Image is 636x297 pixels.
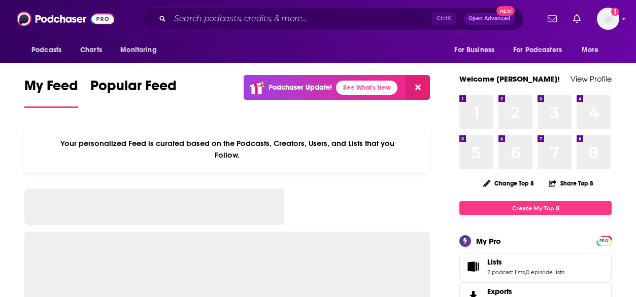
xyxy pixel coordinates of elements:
[24,41,75,60] button: open menu
[582,43,599,57] span: More
[336,81,397,95] a: See What's New
[468,16,511,21] span: Open Advanced
[496,6,515,16] span: New
[463,259,483,274] a: Lists
[548,173,594,193] button: Share Top 8
[459,74,560,84] a: Welcome [PERSON_NAME]!
[487,287,512,296] span: Exports
[269,83,332,92] p: Podchaser Update!
[544,10,561,27] a: Show notifications dropdown
[487,257,564,267] a: Lists
[525,269,526,276] span: ,
[432,12,456,25] span: Ctrl K
[170,11,432,27] input: Search podcasts, credits, & more...
[80,43,102,57] span: Charts
[611,8,619,16] svg: Add a profile image
[598,237,610,244] a: PRO
[24,77,78,100] span: My Feed
[477,177,540,190] button: Change Top 8
[526,269,564,276] a: 0 episode lists
[597,8,619,30] span: Logged in as aridings
[17,9,114,28] img: Podchaser - Follow, Share and Rate Podcasts
[74,41,108,60] a: Charts
[459,253,612,280] span: Lists
[113,41,170,60] button: open menu
[487,257,502,267] span: Lists
[487,269,525,276] a: 2 podcast lists
[90,77,177,100] span: Popular Feed
[476,236,501,246] div: My Pro
[575,41,612,60] button: open menu
[90,77,177,108] a: Popular Feed
[513,43,562,57] span: For Podcasters
[454,43,494,57] span: For Business
[24,126,430,172] div: Your personalized Feed is curated based on the Podcasts, Creators, Users, and Lists that you Follow.
[507,41,577,60] button: open menu
[597,8,619,30] button: Show profile menu
[459,201,612,215] a: Create My Top 8
[24,77,78,108] a: My Feed
[120,43,156,57] span: Monitoring
[31,43,61,57] span: Podcasts
[597,8,619,30] img: User Profile
[464,13,515,25] button: Open AdvancedNew
[447,41,507,60] button: open menu
[142,7,524,30] div: Search podcasts, credits, & more...
[571,74,612,84] a: View Profile
[569,10,585,27] a: Show notifications dropdown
